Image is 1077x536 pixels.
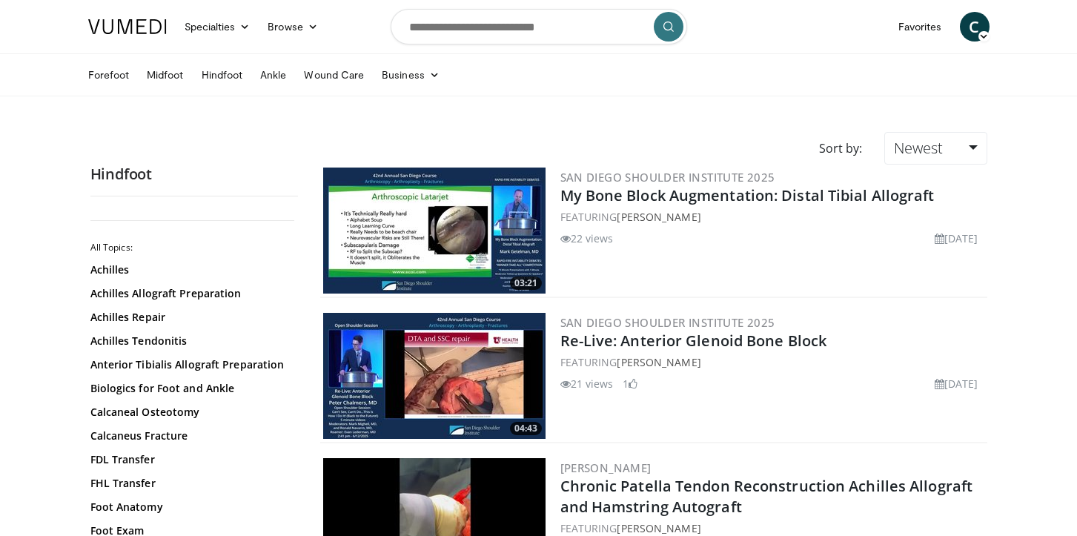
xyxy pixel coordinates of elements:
[323,168,546,294] a: 03:21
[90,381,291,396] a: Biologics for Foot and Ankle
[323,313,546,439] a: 04:43
[90,357,291,372] a: Anterior Tibialis Allograft Preparation
[90,429,291,443] a: Calcaneus Fracture
[560,520,984,536] div: FEATURING
[90,452,291,467] a: FDL Transfer
[88,19,167,34] img: VuMedi Logo
[617,355,700,369] a: [PERSON_NAME]
[90,286,291,301] a: Achilles Allograft Preparation
[90,476,291,491] a: FHL Transfer
[808,132,873,165] div: Sort by:
[259,12,327,42] a: Browse
[323,313,546,439] img: 32a1af24-06a4-4440-a921-598d564ecb67.300x170_q85_crop-smart_upscale.jpg
[90,165,298,184] h2: Hindfoot
[323,168,546,294] img: 5bffd304-e897-493b-bc55-286a48b743e3.300x170_q85_crop-smart_upscale.jpg
[889,12,951,42] a: Favorites
[79,60,139,90] a: Forefoot
[90,242,294,254] h2: All Topics:
[560,460,652,475] a: [PERSON_NAME]
[623,376,637,391] li: 1
[90,262,291,277] a: Achilles
[560,315,775,330] a: San Diego Shoulder Institute 2025
[560,354,984,370] div: FEATURING
[138,60,193,90] a: Midfoot
[510,277,542,290] span: 03:21
[373,60,448,90] a: Business
[295,60,373,90] a: Wound Care
[560,476,973,517] a: Chronic Patella Tendon Reconstruction Achilles Allograft and Hamstring Autograft
[894,138,943,158] span: Newest
[560,209,984,225] div: FEATURING
[560,170,775,185] a: San Diego Shoulder Institute 2025
[90,310,291,325] a: Achilles Repair
[617,521,700,535] a: [PERSON_NAME]
[90,405,291,420] a: Calcaneal Osteotomy
[884,132,987,165] a: Newest
[560,331,827,351] a: Re-Live: Anterior Glenoid Bone Block
[560,185,935,205] a: My Bone Block Augmentation: Distal Tibial Allograft
[176,12,259,42] a: Specialties
[960,12,990,42] a: C
[251,60,295,90] a: Ankle
[560,376,614,391] li: 21 views
[90,500,291,515] a: Foot Anatomy
[560,231,614,246] li: 22 views
[617,210,700,224] a: [PERSON_NAME]
[935,231,978,246] li: [DATE]
[935,376,978,391] li: [DATE]
[391,9,687,44] input: Search topics, interventions
[193,60,252,90] a: Hindfoot
[90,334,291,348] a: Achilles Tendonitis
[510,422,542,435] span: 04:43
